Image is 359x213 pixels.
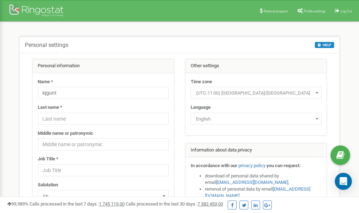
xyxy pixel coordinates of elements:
span: (UTC-11:00) Pacific/Midway [191,87,322,99]
input: Job Title [38,164,169,176]
div: Personal information [32,59,174,73]
strong: you can request: [266,163,301,168]
label: Time zone [191,79,212,85]
li: download of personal data shared by email , [205,173,322,186]
input: Middle name or patronymic [38,138,169,150]
div: Information about data privacy [185,143,327,158]
span: English [191,113,322,125]
label: Middle name or patronymic [38,130,93,137]
span: Profile settings [304,9,326,13]
a: [EMAIL_ADDRESS][DOMAIN_NAME] [216,180,288,185]
div: Open Intercom Messenger [335,173,352,190]
div: Other settings [185,59,327,73]
u: 1 745 115,00 [99,201,125,207]
label: Language [191,104,211,111]
label: Salutation [38,182,58,188]
input: Last name [38,113,169,125]
a: privacy policy [238,163,265,168]
span: English [193,114,319,124]
label: Job Title * [38,156,58,163]
li: removal of personal data by email , [205,186,322,199]
span: Referral program [264,9,288,13]
span: Mr. [38,190,169,202]
span: Mr. [40,191,166,201]
input: Name [38,87,169,99]
label: Name * [38,79,53,85]
h5: Personal settings [25,42,68,48]
span: Calls processed in the last 7 days : [30,201,125,207]
u: 7 382 453,00 [197,201,223,207]
span: Log Out [340,9,352,13]
label: Last name * [38,104,62,111]
button: HELP [315,42,334,48]
span: (UTC-11:00) Pacific/Midway [193,88,319,98]
span: Calls processed in the last 30 days : [126,201,223,207]
span: 99,989% [7,201,28,207]
strong: In accordance with our [191,163,237,168]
